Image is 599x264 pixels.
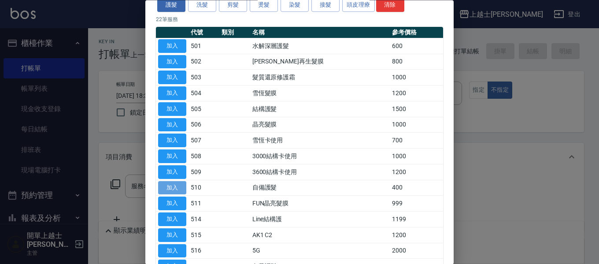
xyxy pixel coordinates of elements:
[250,180,390,196] td: 自備護髮
[250,227,390,243] td: AK1 C2
[158,102,186,116] button: 加入
[158,244,186,258] button: 加入
[390,149,443,164] td: 1000
[250,196,390,212] td: FUN晶亮髮膜
[189,164,219,180] td: 509
[390,133,443,149] td: 700
[390,38,443,54] td: 600
[158,39,186,53] button: 加入
[189,243,219,259] td: 516
[390,54,443,70] td: 800
[158,165,186,179] button: 加入
[250,27,390,38] th: 名稱
[390,86,443,101] td: 1200
[189,212,219,227] td: 514
[158,118,186,132] button: 加入
[250,149,390,164] td: 3000結構卡使用
[390,27,443,38] th: 參考價格
[250,86,390,101] td: 雪恆髮膜
[189,54,219,70] td: 502
[158,213,186,227] button: 加入
[189,180,219,196] td: 510
[219,27,250,38] th: 類別
[390,101,443,117] td: 1500
[158,87,186,100] button: 加入
[250,54,390,70] td: [PERSON_NAME]再生髮膜
[390,117,443,133] td: 1000
[250,70,390,86] td: 髮質還原修護霜
[390,180,443,196] td: 400
[189,101,219,117] td: 505
[158,55,186,69] button: 加入
[189,133,219,149] td: 507
[250,243,390,259] td: 5G
[189,70,219,86] td: 503
[189,227,219,243] td: 515
[189,27,219,38] th: 代號
[158,197,186,211] button: 加入
[390,164,443,180] td: 1200
[250,164,390,180] td: 3600結構卡使用
[189,86,219,101] td: 504
[189,38,219,54] td: 501
[158,71,186,85] button: 加入
[390,70,443,86] td: 1000
[158,181,186,195] button: 加入
[158,150,186,164] button: 加入
[390,243,443,259] td: 2000
[156,15,443,23] p: 22 筆服務
[158,228,186,242] button: 加入
[158,134,186,148] button: 加入
[189,196,219,212] td: 511
[390,212,443,227] td: 1199
[189,117,219,133] td: 506
[250,38,390,54] td: 水解深層護髮
[250,117,390,133] td: 晶亮髮膜
[250,212,390,227] td: Line結構護
[250,133,390,149] td: 雪恆卡使用
[189,149,219,164] td: 508
[390,196,443,212] td: 999
[250,101,390,117] td: 結構護髮
[390,227,443,243] td: 1200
